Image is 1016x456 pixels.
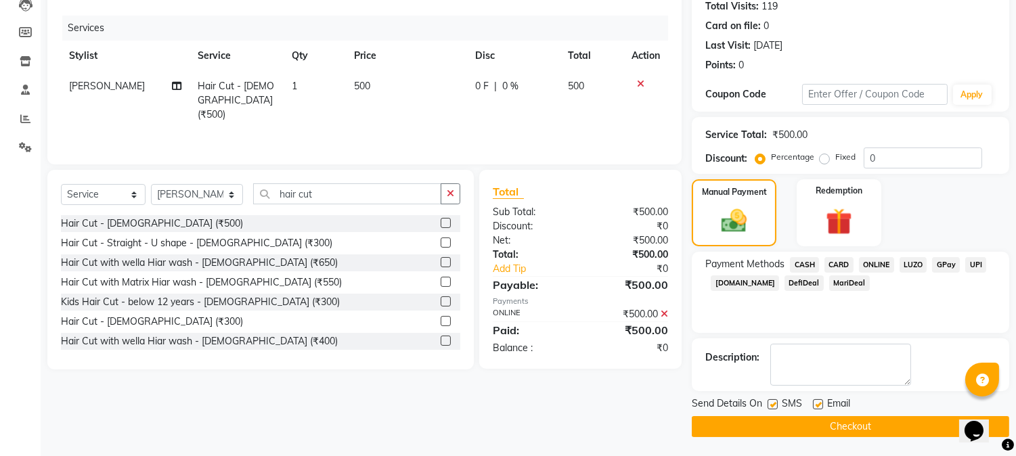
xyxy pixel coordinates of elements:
span: UPI [965,257,986,273]
div: Total: [483,248,581,262]
div: Hair Cut - [DEMOGRAPHIC_DATA] (₹500) [61,216,243,231]
span: CASH [790,257,819,273]
div: ₹500.00 [581,277,679,293]
label: Redemption [816,185,862,197]
div: ₹500.00 [581,248,679,262]
div: ₹0 [581,341,679,355]
span: 1 [292,80,297,92]
div: Coupon Code [705,87,802,101]
span: DefiDeal [785,275,824,291]
button: Checkout [692,416,1009,437]
button: Apply [953,85,992,105]
iframe: chat widget [959,402,1002,442]
span: Total [493,185,524,199]
div: ₹500.00 [581,205,679,219]
th: Total [560,41,624,71]
div: 0 [764,19,769,33]
span: ONLINE [859,257,894,273]
th: Price [346,41,467,71]
div: Card on file: [705,19,761,33]
div: Service Total: [705,128,767,142]
span: CARD [824,257,854,273]
span: [DOMAIN_NAME] [711,275,779,291]
span: MariDeal [829,275,870,291]
div: Services [62,16,678,41]
label: Percentage [771,151,814,163]
span: Hair Cut - [DEMOGRAPHIC_DATA] (₹500) [198,80,275,120]
span: Payment Methods [705,257,785,271]
img: _gift.svg [818,205,860,238]
div: Hair Cut with wella Hiar wash - [DEMOGRAPHIC_DATA] (₹400) [61,334,338,348]
div: ₹500.00 [581,233,679,248]
span: Email [827,396,850,413]
div: Net: [483,233,581,248]
div: ₹500.00 [581,307,679,321]
div: Discount: [705,152,747,166]
th: Stylist [61,41,190,71]
div: Paid: [483,322,581,338]
div: Payments [493,296,668,307]
th: Disc [467,41,560,71]
div: Hair Cut - Straight - U shape - [DEMOGRAPHIC_DATA] (₹300) [61,236,332,250]
span: 500 [354,80,370,92]
span: 0 % [502,79,518,93]
div: Hair Cut with Matrix Hiar wash - [DEMOGRAPHIC_DATA] (₹550) [61,275,342,290]
div: ₹0 [597,262,679,276]
label: Manual Payment [702,186,767,198]
div: 0 [738,58,744,72]
div: ₹0 [581,219,679,233]
input: Enter Offer / Coupon Code [802,84,947,105]
span: GPay [932,257,960,273]
img: _cash.svg [713,206,754,235]
div: Kids Hair Cut - below 12 years - [DEMOGRAPHIC_DATA] (₹300) [61,295,340,309]
div: Points: [705,58,736,72]
div: Hair Cut - [DEMOGRAPHIC_DATA] (₹300) [61,315,243,329]
div: ₹500.00 [772,128,808,142]
span: [PERSON_NAME] [69,80,145,92]
a: Add Tip [483,262,597,276]
div: Balance : [483,341,581,355]
span: Send Details On [692,396,762,413]
span: | [494,79,497,93]
input: Search or Scan [253,183,441,204]
label: Fixed [835,151,856,163]
th: Action [623,41,668,71]
th: Service [190,41,284,71]
div: Payable: [483,277,581,293]
div: ONLINE [483,307,581,321]
span: 0 F [475,79,489,93]
div: [DATE] [753,39,782,53]
th: Qty [284,41,346,71]
div: Hair Cut with wella Hiar wash - [DEMOGRAPHIC_DATA] (₹650) [61,256,338,270]
div: ₹500.00 [581,322,679,338]
div: Last Visit: [705,39,751,53]
span: SMS [782,396,802,413]
span: LUZO [900,257,927,273]
span: 500 [569,80,585,92]
div: Discount: [483,219,581,233]
div: Description: [705,350,759,365]
div: Sub Total: [483,205,581,219]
